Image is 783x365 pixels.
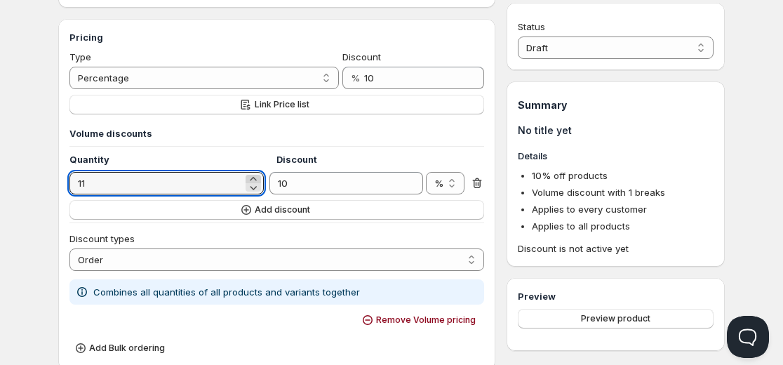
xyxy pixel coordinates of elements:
span: Preview product [581,313,650,324]
span: Discount [342,51,381,62]
span: Applies to all products [532,220,630,232]
h3: Details [518,149,714,163]
h4: Quantity [69,152,276,166]
button: Preview product [518,309,714,328]
p: Combines all quantities of all products and variants together [93,285,360,299]
span: Link Price list [255,99,309,110]
button: Link Price list [69,95,484,114]
span: Applies to every customer [532,204,647,215]
button: Remove Volume pricing [356,310,484,330]
button: Add Bulk ordering [69,338,173,358]
iframe: Help Scout Beacon - Open [727,316,769,358]
span: Add Bulk ordering [89,343,165,354]
span: Remove Volume pricing [376,314,476,326]
span: 10 % off products [532,170,608,181]
h3: Pricing [69,30,484,44]
span: Status [518,21,545,32]
span: Volume discount with 1 breaks [532,187,665,198]
span: Add discount [255,204,310,215]
span: % [351,72,360,84]
h3: Preview [518,289,714,303]
h1: Summary [518,98,714,112]
span: Type [69,51,91,62]
h4: Discount [276,152,427,166]
span: Discount is not active yet [518,241,714,255]
h3: Volume discounts [69,126,484,140]
h1: No title yet [518,124,714,138]
button: Add discount [69,200,484,220]
span: Discount types [69,233,135,244]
